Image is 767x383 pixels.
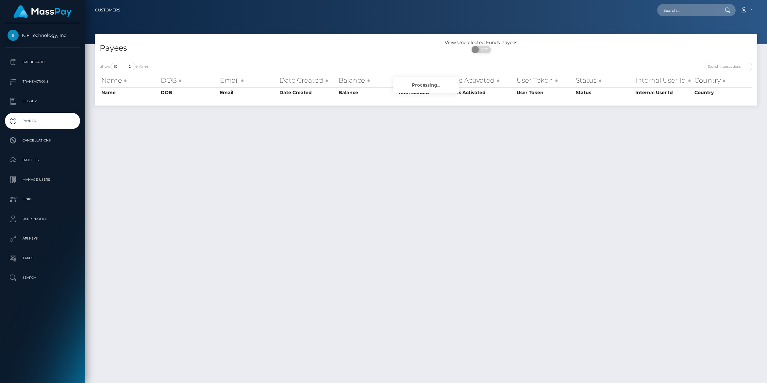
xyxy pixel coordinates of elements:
[5,32,80,38] span: ICF Technology, Inc.
[5,270,80,286] a: Search
[8,194,77,204] p: Links
[8,234,77,243] p: API Keys
[8,77,77,87] p: Transactions
[8,273,77,283] p: Search
[693,87,752,98] th: Country
[100,87,159,98] th: Name
[5,74,80,90] a: Transactions
[515,87,575,98] th: User Token
[159,74,219,87] th: DOB
[634,74,693,87] th: Internal User Id
[8,155,77,165] p: Batches
[5,191,80,208] a: Links
[5,211,80,227] a: User Profile
[95,3,120,17] a: Customers
[396,74,456,87] th: Total Loaded
[8,214,77,224] p: User Profile
[8,96,77,106] p: Ledger
[5,93,80,109] a: Ledger
[218,87,278,98] th: Email
[337,74,396,87] th: Balance
[426,39,537,46] div: View Uncollected Funds Payees
[515,74,575,87] th: User Token
[8,57,77,67] p: Dashboard
[456,87,515,98] th: Is Activated
[574,87,634,98] th: Status
[100,74,159,87] th: Name
[705,63,752,70] input: Search transactions
[159,87,219,98] th: DOB
[278,87,337,98] th: Date Created
[8,253,77,263] p: Taxes
[5,230,80,247] a: API Keys
[337,87,396,98] th: Balance
[218,74,278,87] th: Email
[5,172,80,188] a: Manage Users
[5,152,80,168] a: Batches
[8,116,77,126] p: Payees
[5,113,80,129] a: Payees
[13,5,72,18] img: MassPay Logo
[393,77,459,93] div: Processing...
[8,175,77,185] p: Manage Users
[278,74,337,87] th: Date Created
[8,136,77,145] p: Cancellations
[5,250,80,266] a: Taxes
[111,63,135,70] select: Showentries
[100,42,421,54] h4: Payees
[5,132,80,149] a: Cancellations
[574,74,634,87] th: Status
[5,54,80,70] a: Dashboard
[693,74,752,87] th: Country
[657,4,719,16] input: Search...
[475,46,492,53] span: OFF
[8,30,19,41] img: ICF Technology, Inc.
[456,74,515,87] th: Is Activated
[100,63,149,70] label: Show entries
[634,87,693,98] th: Internal User Id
